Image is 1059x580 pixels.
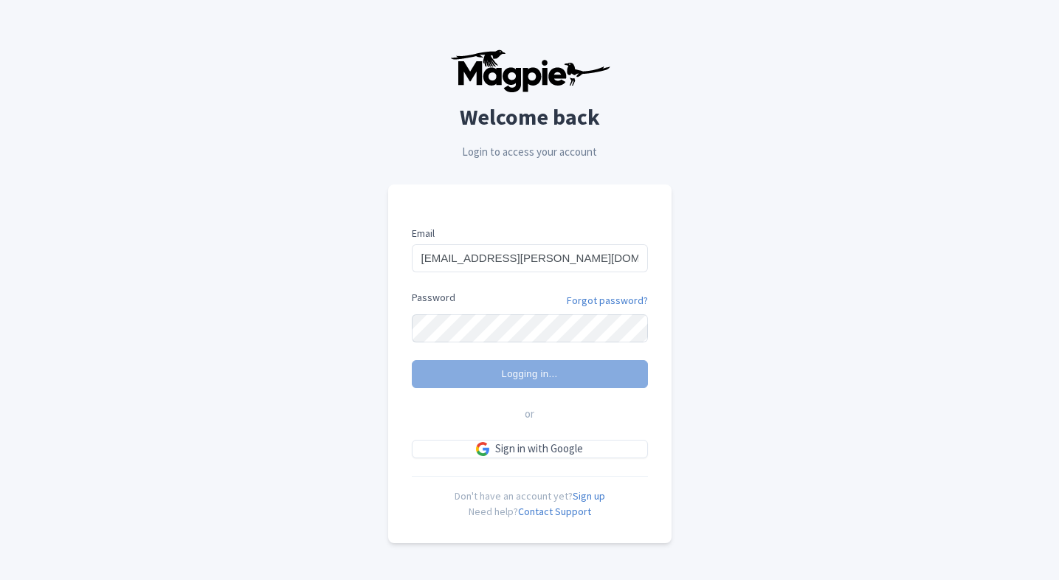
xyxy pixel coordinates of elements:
img: google.svg [476,442,489,455]
a: Sign up [573,489,605,503]
a: Forgot password? [567,293,648,308]
h2: Welcome back [388,105,672,129]
p: Login to access your account [388,144,672,161]
label: Password [412,290,455,305]
input: Logging in... [412,360,648,388]
a: Contact Support [518,505,591,518]
input: you@example.com [412,244,648,272]
div: Don't have an account yet? Need help? [412,476,648,519]
a: Sign in with Google [412,440,648,458]
label: Email [412,226,648,241]
span: or [525,406,534,423]
img: logo-ab69f6fb50320c5b225c76a69d11143b.png [446,49,613,93]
